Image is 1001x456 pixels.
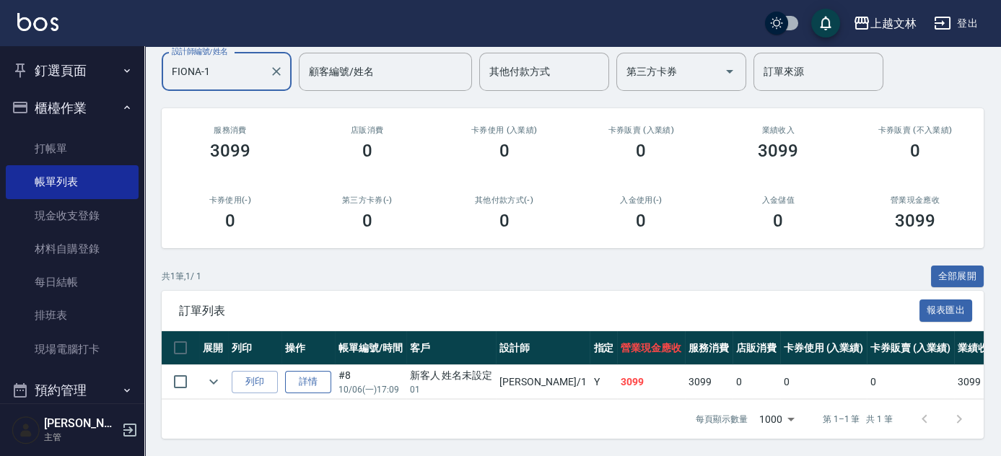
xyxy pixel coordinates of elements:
a: 每日結帳 [6,266,139,299]
p: 10/06 (一) 17:09 [338,383,403,396]
button: expand row [203,371,224,393]
h2: 卡券使用(-) [179,196,281,205]
p: 共 1 筆, 1 / 1 [162,270,201,283]
a: 報表匯出 [919,303,973,317]
td: 3099 [617,365,685,399]
h2: 店販消費 [316,126,419,135]
div: 上越文林 [870,14,917,32]
h2: 第三方卡券(-) [316,196,419,205]
td: 3099 [685,365,733,399]
button: 報表匯出 [919,299,973,322]
button: save [811,9,840,38]
h3: 0 [910,141,920,161]
a: 現場電腦打卡 [6,333,139,366]
a: 現金收支登錄 [6,199,139,232]
button: 櫃檯作業 [6,89,139,127]
td: #8 [335,365,406,399]
button: 登出 [928,10,984,37]
button: 全部展開 [931,266,984,288]
th: 操作 [281,331,335,365]
h2: 卡券使用 (入業績) [453,126,556,135]
button: 列印 [232,371,278,393]
th: 指定 [590,331,617,365]
h3: 0 [636,211,646,231]
th: 服務消費 [685,331,733,365]
h5: [PERSON_NAME] [44,416,118,431]
th: 帳單編號/時間 [335,331,406,365]
td: Y [590,365,617,399]
th: 卡券使用 (入業績) [780,331,867,365]
a: 材料自購登錄 [6,232,139,266]
td: 0 [780,365,867,399]
button: 上越文林 [847,9,922,38]
th: 營業現金應收 [617,331,685,365]
span: 訂單列表 [179,304,919,318]
h2: 營業現金應收 [864,196,966,205]
th: 列印 [228,331,281,365]
h3: 0 [636,141,646,161]
h2: 卡券販賣 (入業績) [590,126,692,135]
h3: 0 [362,141,372,161]
h3: 0 [499,211,510,231]
button: 釘選頁面 [6,52,139,89]
a: 詳情 [285,371,331,393]
th: 設計師 [496,331,590,365]
h3: 3099 [210,141,250,161]
h3: 0 [499,141,510,161]
th: 展開 [199,331,228,365]
p: 主管 [44,431,118,444]
button: 預約管理 [6,372,139,409]
p: 第 1–1 筆 共 1 筆 [823,413,893,426]
h3: 0 [362,211,372,231]
td: 0 [867,365,954,399]
td: 0 [733,365,780,399]
h3: 3099 [895,211,935,231]
h3: 0 [773,211,783,231]
h2: 卡券販賣 (不入業績) [864,126,966,135]
a: 打帳單 [6,132,139,165]
h2: 入金儲值 [727,196,829,205]
div: 1000 [753,400,800,439]
button: Open [718,60,741,83]
th: 店販消費 [733,331,780,365]
a: 排班表 [6,299,139,332]
button: Clear [266,61,287,82]
div: 新客人 姓名未設定 [410,368,493,383]
h3: 0 [225,211,235,231]
h3: 3099 [758,141,798,161]
h2: 入金使用(-) [590,196,692,205]
img: Logo [17,13,58,31]
h3: 服務消費 [179,126,281,135]
th: 客戶 [406,331,497,365]
h2: 其他付款方式(-) [453,196,556,205]
label: 設計師編號/姓名 [172,46,228,57]
h2: 業績收入 [727,126,829,135]
th: 卡券販賣 (入業績) [867,331,954,365]
a: 帳單列表 [6,165,139,198]
p: 01 [410,383,493,396]
img: Person [12,416,40,444]
td: [PERSON_NAME] /1 [496,365,590,399]
p: 每頁顯示數量 [696,413,748,426]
